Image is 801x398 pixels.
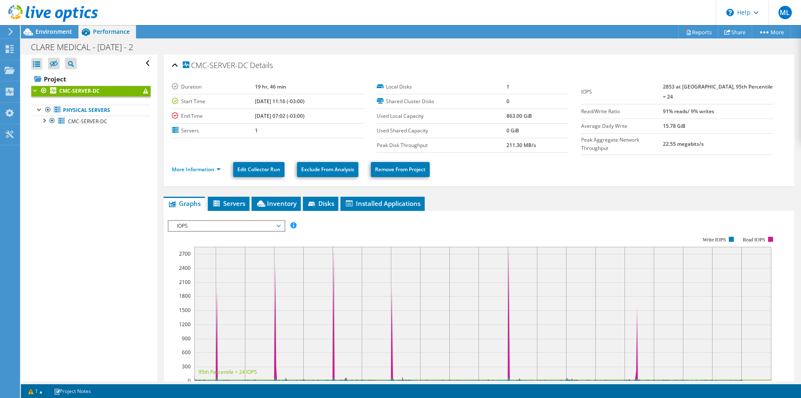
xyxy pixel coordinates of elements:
span: CMC-SERVER-DC [183,61,248,70]
label: Shared Cluster Disks [377,97,506,106]
h1: CLARE MEDICAL - [DATE] - 2 [27,43,146,52]
a: Reports [678,25,718,38]
label: Local Disks [377,83,506,91]
text: 300 [182,363,191,370]
text: 2100 [179,279,191,286]
b: [DATE] 07:02 (-03:00) [255,112,305,119]
b: 19 hr, 46 min [255,83,286,90]
span: Disks [307,199,334,208]
a: 1 [23,386,48,396]
svg: \n [726,9,734,16]
b: 0 GiB [506,127,519,134]
a: Exclude From Analysis [297,162,358,177]
span: Environment [35,28,72,35]
text: 900 [182,335,191,342]
b: 863.00 GiB [506,112,532,119]
text: 95th Percentile = 24 IOPS [199,368,257,375]
span: ML [778,6,792,19]
span: Details [250,60,273,70]
a: CMC-SERVER-DC [31,116,151,127]
a: Edit Collector Run [233,162,285,177]
a: More Information [172,166,221,173]
b: 2853 at [GEOGRAPHIC_DATA], 95th Percentile = 24 [663,83,773,100]
text: Write IOPS [703,237,726,243]
span: Inventory [256,199,297,208]
label: IOPS [581,88,662,96]
span: Graphs [168,199,201,208]
span: CMC-SERVER-DC [68,118,107,125]
a: CMC-SERVER-DC [31,86,151,96]
label: Servers [172,127,254,135]
b: 0 [506,98,509,105]
b: 1 [506,83,509,90]
text: 1200 [179,321,191,328]
b: 1 [255,127,258,134]
span: Servers [212,199,245,208]
text: 2400 [179,264,191,271]
label: Duration [172,83,254,91]
a: Share [718,25,752,38]
text: 600 [182,349,191,356]
text: 1500 [179,307,191,314]
label: Read/Write Ratio [581,107,662,116]
b: 22.55 megabits/s [663,140,704,147]
label: Used Shared Capacity [377,127,506,135]
a: Remove From Project [371,162,430,177]
b: 91% reads/ 9% writes [663,108,714,115]
label: Average Daily Write [581,122,662,130]
text: 0 [188,377,191,384]
b: 15.78 GiB [663,122,685,129]
label: End Time [172,112,254,120]
label: Peak Disk Throughput [377,141,506,150]
span: IOPS [173,221,280,231]
label: Start Time [172,97,254,106]
text: 1800 [179,292,191,299]
a: Project Notes [48,386,97,396]
span: Performance [93,28,130,35]
a: Physical Servers [31,105,151,116]
a: More [752,25,791,38]
label: Used Local Capacity [377,112,506,120]
b: [DATE] 11:16 (-03:00) [255,98,305,105]
label: Peak Aggregate Network Throughput [581,136,662,152]
text: Read IOPS [743,237,766,243]
a: Project [31,72,151,86]
text: 2700 [179,250,191,257]
span: Installed Applications [345,199,421,208]
b: CMC-SERVER-DC [59,87,100,94]
b: 211.30 MB/s [506,142,536,149]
